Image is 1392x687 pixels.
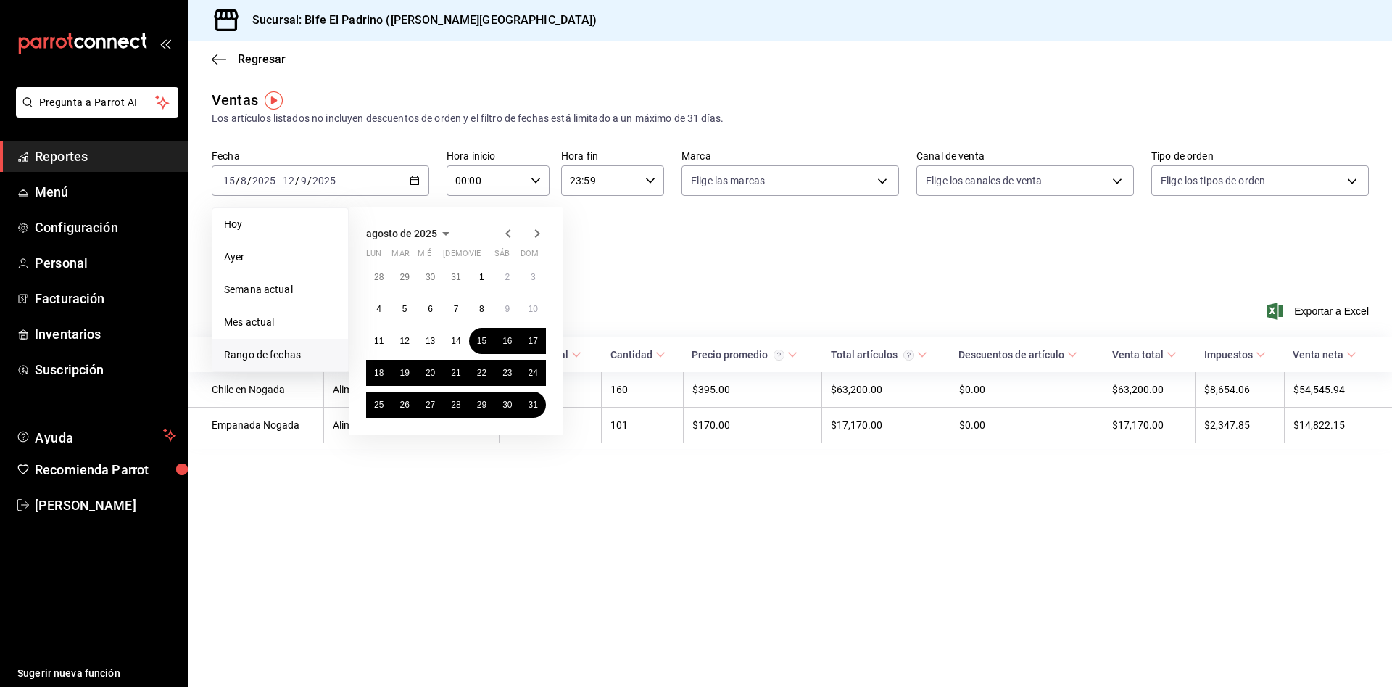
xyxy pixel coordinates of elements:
button: 18 de agosto de 2025 [366,360,391,386]
abbr: sábado [494,249,510,264]
div: Ventas [212,89,258,111]
button: agosto de 2025 [366,225,455,242]
span: / [236,175,240,186]
span: Configuración [35,218,176,237]
abbr: 13 de agosto de 2025 [426,336,435,346]
abbr: viernes [469,249,481,264]
abbr: 30 de julio de 2025 [426,272,435,282]
td: 101 [602,408,684,443]
td: Empanada Nogada [188,408,323,443]
span: Elige las marcas [691,173,765,188]
div: Impuestos [1204,349,1253,361]
input: -- [282,175,295,186]
abbr: lunes [366,249,381,264]
span: Regresar [238,52,286,66]
abbr: 12 de agosto de 2025 [399,336,409,346]
div: Total artículos [831,349,914,361]
abbr: 4 de agosto de 2025 [376,304,381,314]
label: Marca [681,151,899,161]
button: 12 de agosto de 2025 [391,328,417,354]
abbr: 24 de agosto de 2025 [529,368,538,378]
abbr: 8 de agosto de 2025 [479,304,484,314]
button: 29 de agosto de 2025 [469,392,494,418]
abbr: 15 de agosto de 2025 [477,336,486,346]
span: Reportes [35,147,176,166]
button: 13 de agosto de 2025 [418,328,443,354]
abbr: 6 de agosto de 2025 [428,304,433,314]
label: Tipo de orden [1151,151,1369,161]
button: 28 de agosto de 2025 [443,392,468,418]
button: Regresar [212,52,286,66]
button: Exportar a Excel [1269,303,1369,320]
button: 14 de agosto de 2025 [443,328,468,354]
button: 27 de agosto de 2025 [418,392,443,418]
button: 1 de agosto de 2025 [469,264,494,290]
button: 5 de agosto de 2025 [391,296,417,322]
span: Pregunta a Parrot AI [39,95,156,110]
span: Rango de fechas [224,347,336,363]
svg: El total artículos considera cambios de precios en los artículos así como costos adicionales por ... [903,350,914,361]
abbr: 20 de agosto de 2025 [426,368,435,378]
button: 31 de julio de 2025 [443,264,468,290]
span: Elige los canales de venta [926,173,1042,188]
abbr: miércoles [418,249,431,264]
button: 11 de agosto de 2025 [366,328,391,354]
button: 29 de julio de 2025 [391,264,417,290]
span: Elige los tipos de orden [1161,173,1265,188]
span: Impuestos [1204,349,1266,361]
td: 160 [602,372,684,408]
abbr: 5 de agosto de 2025 [402,304,407,314]
span: Sugerir nueva función [17,666,176,681]
button: 15 de agosto de 2025 [469,328,494,354]
abbr: 1 de agosto de 2025 [479,272,484,282]
span: Ayer [224,250,336,265]
span: - [278,175,281,186]
div: Cantidad [610,349,652,361]
button: 30 de agosto de 2025 [494,392,520,418]
abbr: 19 de agosto de 2025 [399,368,409,378]
abbr: 2 de agosto de 2025 [505,272,510,282]
abbr: 28 de agosto de 2025 [451,400,460,410]
td: $54,545.94 [1284,372,1392,408]
button: 23 de agosto de 2025 [494,360,520,386]
td: $17,170.00 [1103,408,1196,443]
span: [PERSON_NAME] [35,495,176,515]
span: Cantidad [610,349,666,361]
span: Descuentos de artículo [958,349,1077,361]
button: 10 de agosto de 2025 [521,296,546,322]
abbr: 11 de agosto de 2025 [374,336,384,346]
td: $8,654.06 [1196,372,1285,408]
td: $0.00 [950,408,1103,443]
abbr: 22 de agosto de 2025 [477,368,486,378]
button: 8 de agosto de 2025 [469,296,494,322]
span: Suscripción [35,360,176,379]
label: Hora fin [561,151,664,161]
input: -- [223,175,236,186]
span: Venta total [1112,349,1177,361]
button: 17 de agosto de 2025 [521,328,546,354]
button: 26 de agosto de 2025 [391,392,417,418]
abbr: 9 de agosto de 2025 [505,304,510,314]
span: Recomienda Parrot [35,460,176,480]
span: / [307,175,312,186]
button: 25 de agosto de 2025 [366,392,391,418]
button: 19 de agosto de 2025 [391,360,417,386]
input: ---- [252,175,276,186]
svg: Precio promedio = Total artículos / cantidad [774,350,784,361]
span: agosto de 2025 [366,228,437,239]
abbr: 14 de agosto de 2025 [451,336,460,346]
button: Tooltip marker [265,91,283,110]
label: Canal de venta [916,151,1134,161]
td: $2,347.85 [1196,408,1285,443]
span: Venta neta [1293,349,1356,361]
a: Pregunta a Parrot AI [10,105,178,120]
button: 24 de agosto de 2025 [521,360,546,386]
span: Personal [35,253,176,273]
h3: Sucursal: Bife El Padrino ([PERSON_NAME][GEOGRAPHIC_DATA]) [241,12,597,29]
input: -- [300,175,307,186]
td: Alimentos [323,408,439,443]
td: $17,170.00 [822,408,950,443]
abbr: 27 de agosto de 2025 [426,400,435,410]
td: $395.00 [683,372,821,408]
